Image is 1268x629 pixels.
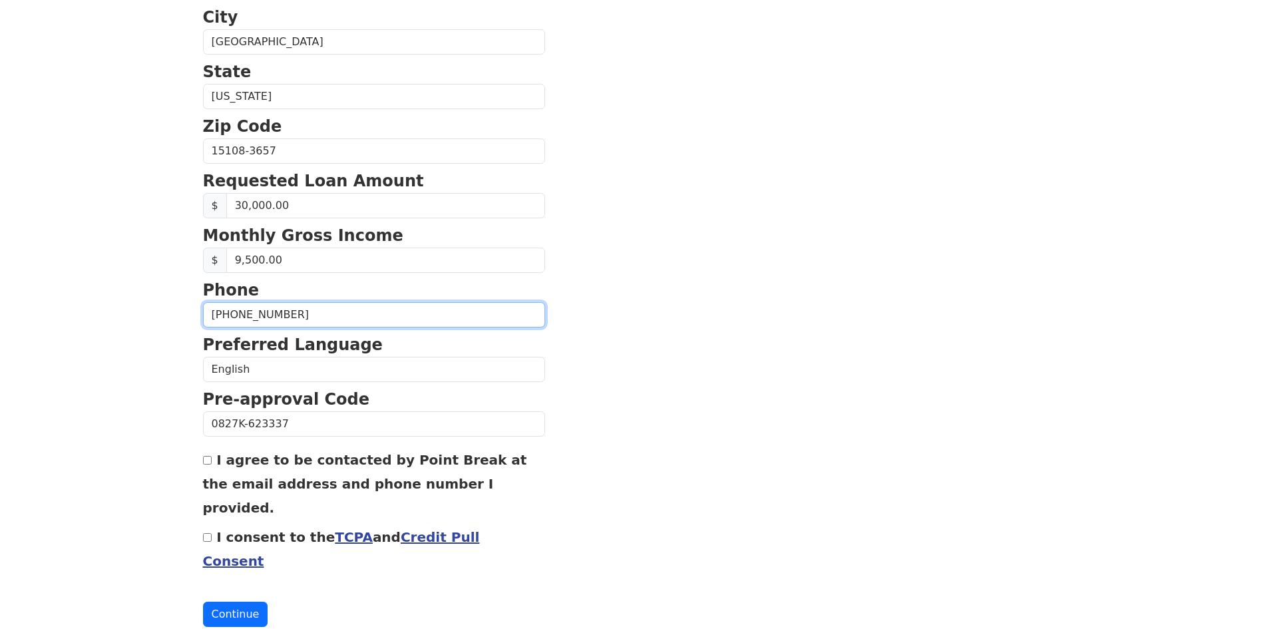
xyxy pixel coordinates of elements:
input: Phone [203,302,545,327]
input: Requested Loan Amount [226,193,545,218]
strong: Requested Loan Amount [203,172,424,190]
strong: Pre-approval Code [203,390,370,409]
input: Monthly Gross Income [226,248,545,273]
span: $ [203,248,227,273]
button: Continue [203,602,268,627]
p: Monthly Gross Income [203,224,545,248]
strong: State [203,63,252,81]
strong: City [203,8,238,27]
label: I agree to be contacted by Point Break at the email address and phone number I provided. [203,452,527,516]
input: Zip Code [203,138,545,164]
label: I consent to the and [203,529,480,569]
input: City [203,29,545,55]
input: Pre-approval Code [203,411,545,437]
strong: Phone [203,281,260,300]
a: TCPA [335,529,373,545]
span: $ [203,193,227,218]
strong: Preferred Language [203,335,383,354]
strong: Zip Code [203,117,282,136]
